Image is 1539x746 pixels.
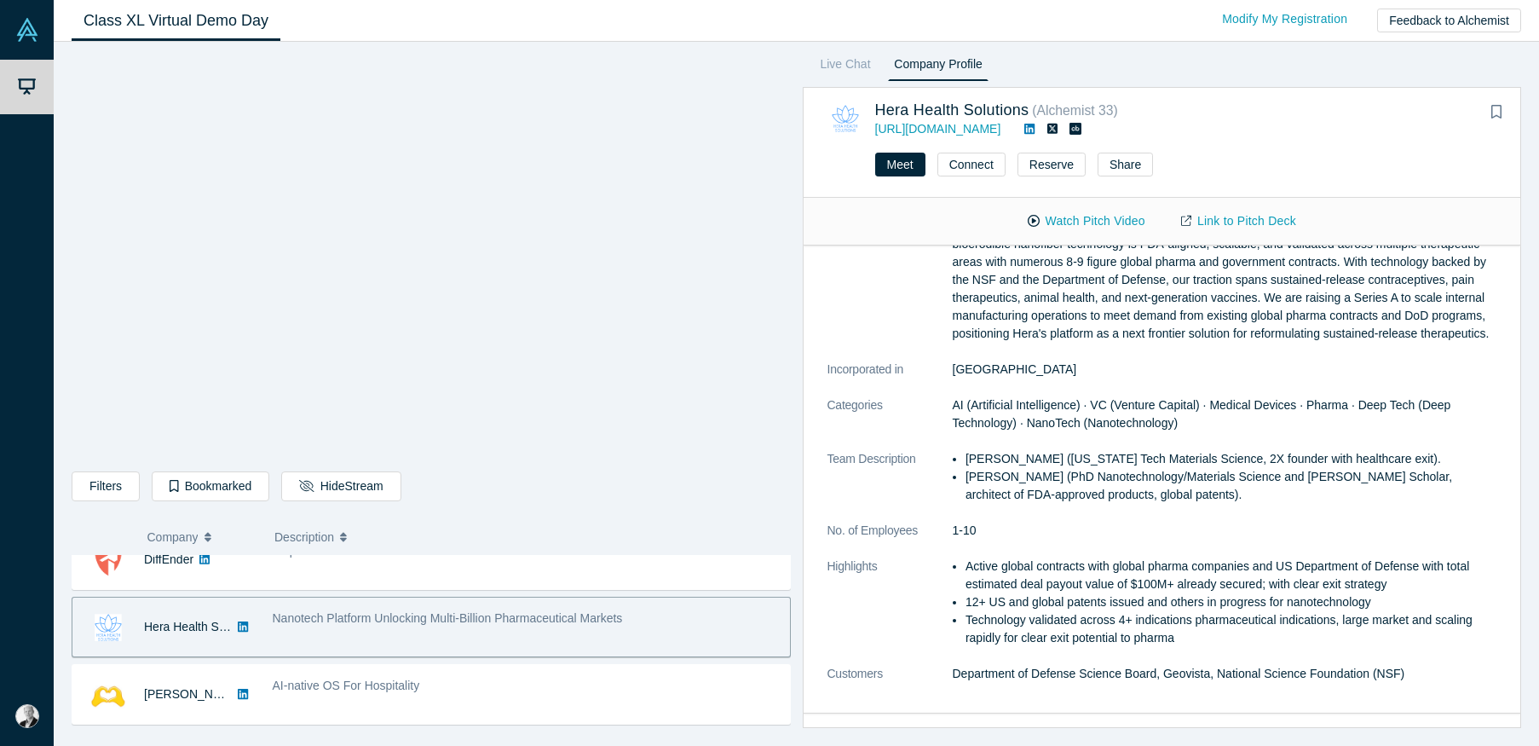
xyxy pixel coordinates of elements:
[953,522,1497,540] dd: 1-10
[827,396,953,450] dt: Categories
[827,101,863,136] img: Hera Health Solutions's Logo
[888,54,988,81] a: Company Profile
[152,471,269,501] button: Bookmarked
[827,450,953,522] dt: Team Description
[815,54,877,81] a: Live Chat
[953,665,1497,683] dd: Department of Defense Science Board, Geovista, National Science Foundation (NSF)
[273,679,420,692] span: AI-native OS For Hospitality
[274,519,779,555] button: Description
[15,704,39,728] img: Moacir Feldenheimer's Account
[953,361,1497,379] dd: [GEOGRAPHIC_DATA]
[1098,153,1153,176] button: Share
[965,558,1496,593] li: Active global contracts with global pharma companies and US Department of Defense with total esti...
[90,542,126,578] img: DiffEnder's Logo
[827,361,953,396] dt: Incorporated in
[953,200,1497,343] p: Hera Health Solutions is a nanotechnology-enabled drug delivery platform transforming both small ...
[827,522,953,558] dt: No. of Employees
[1010,206,1163,236] button: Watch Pitch Video
[875,101,1029,119] a: Hera Health Solutions
[1484,101,1508,124] button: Bookmark
[953,398,1451,430] span: AI (Artificial Intelligence) · VC (Venture Capital) · Medical Devices · Pharma · Deep Tech (Deep ...
[875,153,925,176] button: Meet
[15,18,39,42] img: Alchemist Vault Logo
[1017,153,1086,176] button: Reserve
[281,471,401,501] button: HideStream
[965,593,1496,611] li: 12+ US and global patents issued and others in progress for nanotechnology
[1204,4,1365,34] a: Modify My Registration
[1163,206,1314,236] a: Link to Pitch Deck
[144,552,193,566] a: DiffEnder
[1377,9,1521,32] button: Feedback to Alchemist
[90,677,126,713] img: Besty AI's Logo
[965,611,1496,647] li: Technology validated across 4+ indications pharmaceutical indications, large market and scaling r...
[827,200,953,361] dt: Description
[144,620,260,633] a: Hera Health Solutions
[274,519,334,555] span: Description
[965,468,1496,504] p: [PERSON_NAME] (PhD Nanotechnology/Materials Science and [PERSON_NAME] Scholar, architect of FDA-a...
[965,450,1496,468] p: [PERSON_NAME] ([US_STATE] Tech Materials Science, 2X founder with healthcare exit).
[72,1,280,41] a: Class XL Virtual Demo Day
[147,519,257,555] button: Company
[90,610,126,645] img: Hera Health Solutions's Logo
[273,544,513,558] span: Ship 2x faster with AI-Assisted Code Reviews
[144,687,256,701] a: [PERSON_NAME] AI
[827,558,953,665] dt: Highlights
[147,519,199,555] span: Company
[273,611,623,625] span: Nanotech Platform Unlocking Multi-Billion Pharmaceutical Markets
[937,153,1006,176] button: Connect
[875,122,1001,136] a: [URL][DOMAIN_NAME]
[827,665,953,701] dt: Customers
[72,471,140,501] button: Filters
[1032,103,1118,118] small: ( Alchemist 33 )
[72,55,790,459] iframe: Alchemist Class XL Demo Day: Vault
